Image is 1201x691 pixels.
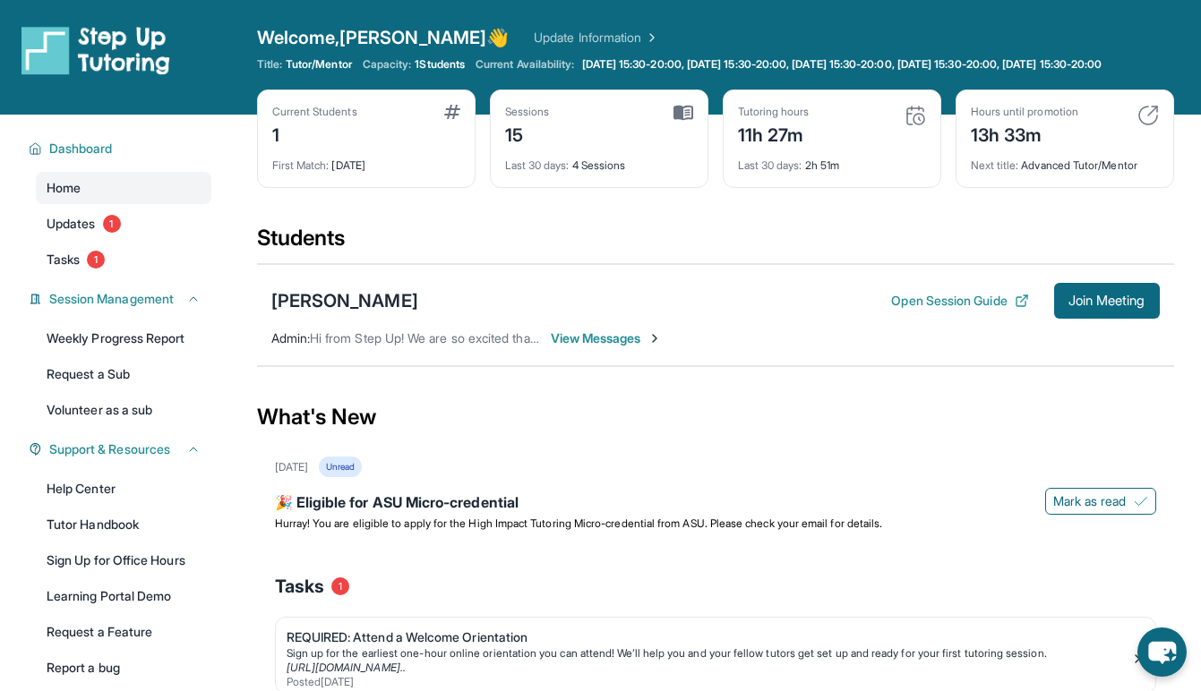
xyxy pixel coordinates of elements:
[1137,627,1187,677] button: chat-button
[42,290,201,308] button: Session Management
[891,292,1028,310] button: Open Session Guide
[36,358,211,390] a: Request a Sub
[673,105,693,121] img: card
[257,224,1174,263] div: Students
[476,57,574,72] span: Current Availability:
[287,646,1130,661] div: Sign up for the earliest one-hour online orientation you can attend! We’ll help you and your fell...
[579,57,1106,72] a: [DATE] 15:30-20:00, [DATE] 15:30-20:00, [DATE] 15:30-20:00, [DATE] 15:30-20:00, [DATE] 15:30-20:00
[363,57,412,72] span: Capacity:
[275,460,308,474] div: [DATE]
[331,577,349,595] span: 1
[257,57,282,72] span: Title:
[36,616,211,648] a: Request a Feature
[286,57,352,72] span: Tutor/Mentor
[36,580,211,612] a: Learning Portal Demo
[582,57,1102,72] span: [DATE] 15:30-20:00, [DATE] 15:30-20:00, [DATE] 15:30-20:00, [DATE] 15:30-20:00, [DATE] 15:30-20:00
[271,330,310,345] span: Admin :
[36,208,211,240] a: Updates1
[42,140,201,158] button: Dashboard
[319,456,362,477] div: Unread
[415,57,465,72] span: 1 Students
[287,661,406,674] a: [URL][DOMAIN_NAME]..
[271,288,418,313] div: [PERSON_NAME]
[36,243,211,276] a: Tasks1
[47,251,80,269] span: Tasks
[505,105,550,119] div: Sessions
[272,148,460,173] div: [DATE]
[971,148,1159,173] div: Advanced Tutor/Mentor
[1053,492,1127,510] span: Mark as read
[971,119,1078,148] div: 13h 33m
[1068,295,1145,306] span: Join Meeting
[275,491,1156,516] div: 🎉 Eligible for ASU Micro-credential
[36,508,211,541] a: Tutor Handbook
[36,652,211,684] a: Report a bug
[738,148,926,173] div: 2h 51m
[49,440,170,458] span: Support & Resources
[257,378,1174,456] div: What's New
[42,440,201,458] button: Support & Resources
[275,516,883,530] span: Hurray! You are eligible to apply for the High Impact Tutoring Micro-credential from ASU. Please ...
[257,25,510,50] span: Welcome, [PERSON_NAME] 👋
[1054,283,1160,319] button: Join Meeting
[738,119,810,148] div: 11h 27m
[505,158,570,172] span: Last 30 days :
[272,119,357,148] div: 1
[641,29,659,47] img: Chevron Right
[47,179,81,197] span: Home
[971,158,1019,172] span: Next title :
[36,544,211,576] a: Sign Up for Office Hours
[36,394,211,426] a: Volunteer as a sub
[505,148,693,173] div: 4 Sessions
[444,105,460,119] img: card
[287,628,1130,646] div: REQUIRED: Attend a Welcome Orientation
[1045,488,1156,515] button: Mark as read
[971,105,1078,119] div: Hours until promotion
[738,105,810,119] div: Tutoring hours
[505,119,550,148] div: 15
[272,105,357,119] div: Current Students
[272,158,330,172] span: First Match :
[1137,105,1159,126] img: card
[275,574,324,599] span: Tasks
[648,331,662,345] img: Chevron-Right
[103,215,121,233] span: 1
[738,158,802,172] span: Last 30 days :
[49,140,113,158] span: Dashboard
[1134,494,1148,508] img: Mark as read
[21,25,170,75] img: logo
[87,251,105,269] span: 1
[36,322,211,354] a: Weekly Progress Report
[47,215,96,233] span: Updates
[287,675,1130,689] div: Posted [DATE]
[36,473,211,505] a: Help Center
[905,105,926,126] img: card
[36,172,211,204] a: Home
[534,29,659,47] a: Update Information
[49,290,174,308] span: Session Management
[551,329,663,347] span: View Messages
